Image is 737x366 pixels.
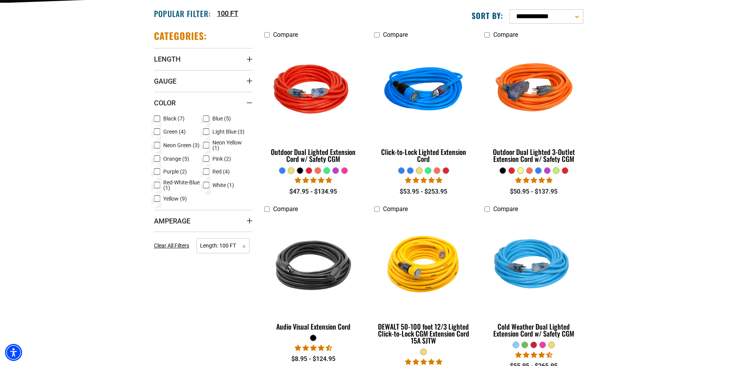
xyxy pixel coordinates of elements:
[485,220,583,309] img: Light Blue
[515,351,552,359] span: 4.62 stars
[163,116,185,121] span: Black (7)
[154,77,176,86] span: Gauge
[264,148,363,162] div: Outdoor Dual Lighted Extension Cord w/ Safety CGM
[212,129,245,134] span: Light Blue (3)
[163,196,187,201] span: Yellow (9)
[217,8,238,19] a: 100 FT
[405,358,442,366] span: 4.84 stars
[154,98,176,107] span: Color
[212,182,234,188] span: White (1)
[163,129,186,134] span: Green (4)
[383,31,408,38] span: Compare
[163,169,187,174] span: Purple (2)
[264,323,363,330] div: Audio Visual Extension Cord
[375,46,472,135] img: blue
[212,116,231,121] span: Blue (5)
[154,9,211,19] h2: Popular Filter:
[265,46,362,135] img: Red
[154,210,253,232] summary: Amperage
[273,31,298,38] span: Compare
[484,323,583,337] div: Cold Weather Dual Lighted Extension Cord w/ Safety CGM
[154,30,207,42] h2: Categories:
[375,220,472,309] img: DEWALT 50-100 foot 12/3 Lighted Click-to-Lock CGM Extension Cord 15A SJTW
[374,187,473,196] div: $53.95 - $253.95
[472,10,503,21] label: Sort by:
[484,148,583,162] div: Outdoor Dual Lighted 3-Outlet Extension Cord w/ Safety CGM
[273,205,298,213] span: Compare
[515,177,552,184] span: 4.80 stars
[212,140,250,151] span: Neon Yellow (1)
[493,31,518,38] span: Compare
[264,217,363,335] a: black Audio Visual Extension Cord
[163,156,189,162] span: Orange (5)
[295,177,332,184] span: 4.81 stars
[484,42,583,167] a: orange Outdoor Dual Lighted 3-Outlet Extension Cord w/ Safety CGM
[154,217,190,225] span: Amperage
[374,148,473,162] div: Click-to-Lock Lighted Extension Cord
[154,70,253,92] summary: Gauge
[264,42,363,167] a: Red Outdoor Dual Lighted Extension Cord w/ Safety CGM
[265,220,362,309] img: black
[264,354,363,364] div: $8.95 - $124.95
[154,48,253,70] summary: Length
[493,205,518,213] span: Compare
[212,169,230,174] span: Red (4)
[154,242,189,249] span: Clear All Filters
[295,344,332,352] span: 4.71 stars
[374,323,473,344] div: DEWALT 50-100 foot 12/3 Lighted Click-to-Lock CGM Extension Cord 15A SJTW
[212,156,231,162] span: Pink (2)
[197,238,250,253] span: Length: 100 FT
[154,92,253,113] summary: Color
[485,46,583,135] img: orange
[5,344,22,361] div: Accessibility Menu
[163,143,200,148] span: Neon Green (3)
[374,217,473,349] a: DEWALT 50-100 foot 12/3 Lighted Click-to-Lock CGM Extension Cord 15A SJTW DEWALT 50-100 foot 12/3...
[374,42,473,167] a: blue Click-to-Lock Lighted Extension Cord
[484,187,583,196] div: $50.95 - $137.95
[197,242,250,249] a: Length: 100 FT
[154,55,181,64] span: Length
[405,177,442,184] span: 4.87 stars
[383,205,408,213] span: Compare
[163,180,200,191] span: Red-White-Blue (1)
[264,187,363,196] div: $47.95 - $134.95
[484,217,583,342] a: Light Blue Cold Weather Dual Lighted Extension Cord w/ Safety CGM
[154,242,192,250] a: Clear All Filters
